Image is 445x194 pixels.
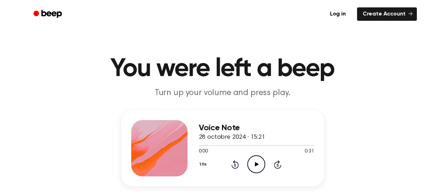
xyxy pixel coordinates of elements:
span: 0:31 [305,148,314,155]
p: Turn up your volume and press play. [88,87,358,99]
h1: You were left a beep [43,56,403,82]
span: 0:00 [199,148,208,155]
a: Log in [323,6,353,22]
a: Beep [28,7,68,21]
h3: Voice Note [199,123,314,133]
button: 1.0x [199,158,209,170]
span: 28 octobre 2024 · 15:21 [199,134,265,140]
a: Create Account [357,7,417,21]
